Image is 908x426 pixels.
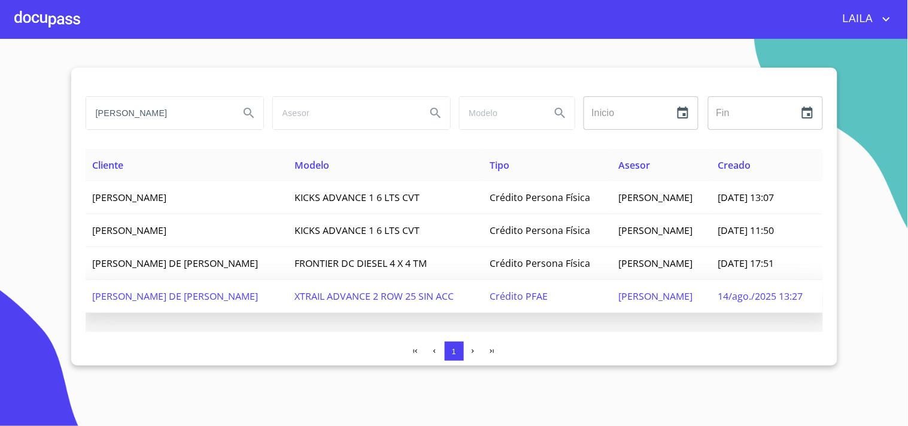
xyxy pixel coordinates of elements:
span: XTRAIL ADVANCE 2 ROW 25 SIN ACC [295,290,454,303]
span: [DATE] 11:50 [718,224,775,237]
span: Cliente [93,159,124,172]
span: [PERSON_NAME] DE [PERSON_NAME] [93,257,259,270]
span: Creado [718,159,751,172]
span: [DATE] 13:07 [718,191,775,204]
span: KICKS ADVANCE 1 6 LTS CVT [295,191,420,204]
span: Crédito Persona Física [490,257,590,270]
span: Asesor [619,159,651,172]
span: 14/ago./2025 13:27 [718,290,803,303]
span: KICKS ADVANCE 1 6 LTS CVT [295,224,420,237]
button: Search [546,99,575,127]
span: LAILA [834,10,879,29]
span: Modelo [295,159,330,172]
input: search [86,97,230,129]
span: Crédito Persona Física [490,191,590,204]
span: Crédito PFAE [490,290,548,303]
span: [PERSON_NAME] [619,290,693,303]
span: [PERSON_NAME] [619,257,693,270]
span: FRONTIER DC DIESEL 4 X 4 TM [295,257,427,270]
input: search [460,97,541,129]
input: search [273,97,417,129]
button: 1 [445,342,464,361]
span: [PERSON_NAME] [619,191,693,204]
span: [PERSON_NAME] [93,191,167,204]
span: Crédito Persona Física [490,224,590,237]
span: [PERSON_NAME] [93,224,167,237]
span: [PERSON_NAME] [619,224,693,237]
button: Search [235,99,263,127]
span: [PERSON_NAME] DE [PERSON_NAME] [93,290,259,303]
button: account of current user [834,10,894,29]
span: Tipo [490,159,509,172]
button: Search [421,99,450,127]
span: 1 [452,347,456,356]
span: [DATE] 17:51 [718,257,775,270]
